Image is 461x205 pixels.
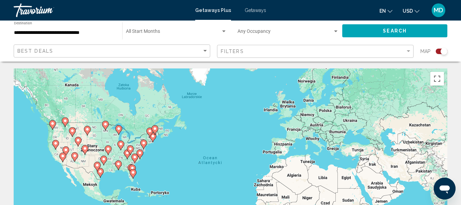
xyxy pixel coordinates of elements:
[403,6,419,16] button: Change currency
[217,44,414,59] button: Filter
[17,48,208,54] mat-select: Sort by
[434,178,456,200] iframe: Przycisk umożliwiający otwarcie okna komunikatora
[342,24,447,37] button: Search
[221,49,244,54] span: Filters
[383,28,407,34] span: Search
[430,3,447,17] button: User Menu
[379,8,386,14] span: en
[430,72,444,86] button: Włącz widok pełnoekranowy
[434,7,443,14] span: MD
[195,8,231,13] a: Getaways Plus
[379,6,392,16] button: Change language
[17,48,53,54] span: Best Deals
[14,3,188,17] a: Travorium
[403,8,413,14] span: USD
[420,47,431,56] span: Map
[245,8,266,13] a: Getaways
